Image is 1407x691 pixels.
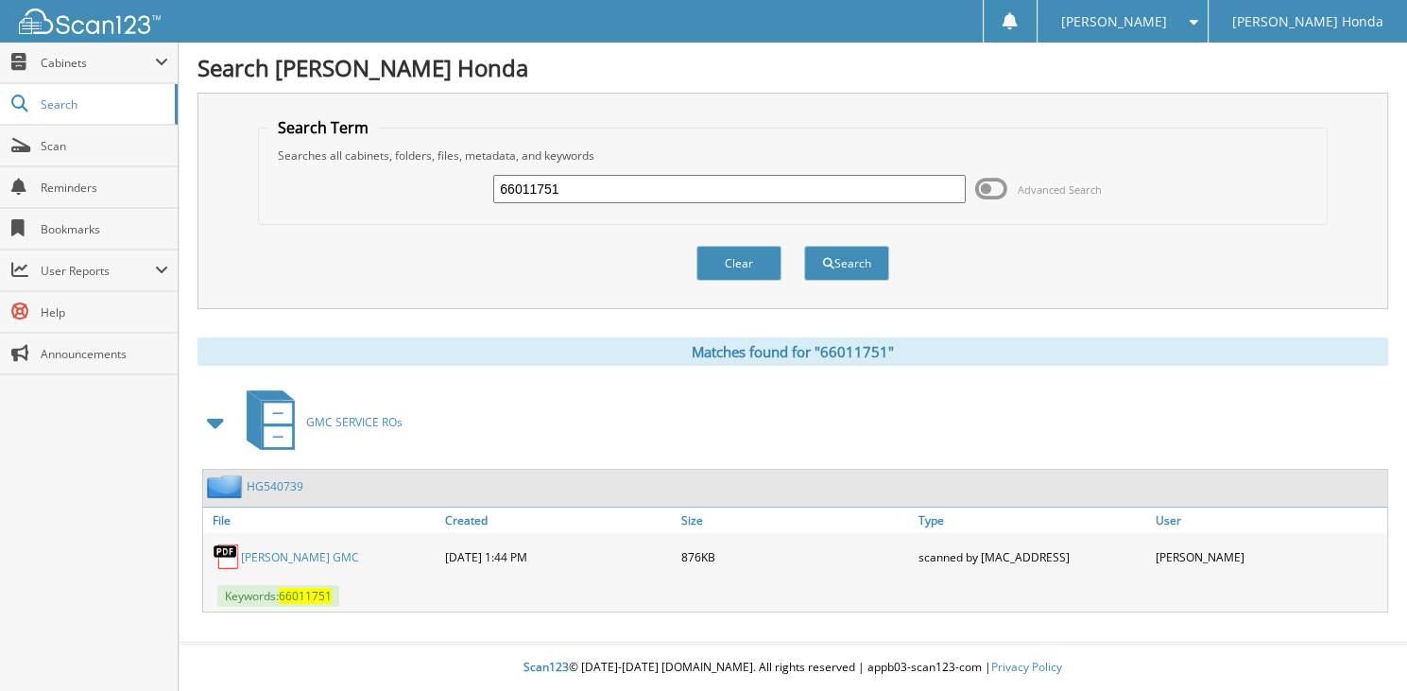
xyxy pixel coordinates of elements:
img: scan123-logo-white.svg [19,9,161,34]
span: Cabinets [41,55,155,71]
div: © [DATE]-[DATE] [DOMAIN_NAME]. All rights reserved | appb03-scan123-com | [179,645,1407,691]
a: Size [677,508,914,533]
span: GMC SERVICE ROs [306,414,403,430]
span: Announcements [41,346,168,362]
legend: Search Term [268,117,378,138]
div: [DATE] 1:44 PM [440,538,678,576]
img: folder2.png [207,475,247,498]
span: Scan123 [523,659,569,675]
span: Bookmarks [41,221,168,237]
div: Searches all cabinets, folders, files, metadata, and keywords [268,147,1317,164]
span: Scan [41,138,168,154]
div: scanned by [MAC_ADDRESS] [914,538,1151,576]
a: Type [914,508,1151,533]
span: Help [41,304,168,320]
div: [PERSON_NAME] [1150,538,1387,576]
a: HG540739 [247,478,303,494]
span: Advanced Search [1018,182,1102,197]
a: GMC SERVICE ROs [235,385,403,459]
a: Created [440,508,678,533]
img: PDF.png [213,543,241,571]
a: [PERSON_NAME] GMC [241,549,359,565]
span: [PERSON_NAME] [1060,16,1166,27]
span: [PERSON_NAME] Honda [1232,16,1383,27]
h1: Search [PERSON_NAME] Honda [197,52,1388,83]
span: Reminders [41,180,168,196]
button: Clear [696,246,781,281]
span: Keywords: [217,585,339,607]
span: Search [41,96,165,112]
div: Matches found for "66011751" [197,337,1388,366]
a: File [203,508,440,533]
a: User [1150,508,1387,533]
div: 876KB [677,538,914,576]
button: Search [804,246,889,281]
a: Privacy Policy [991,659,1062,675]
span: 66011751 [279,588,332,604]
span: User Reports [41,263,155,279]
